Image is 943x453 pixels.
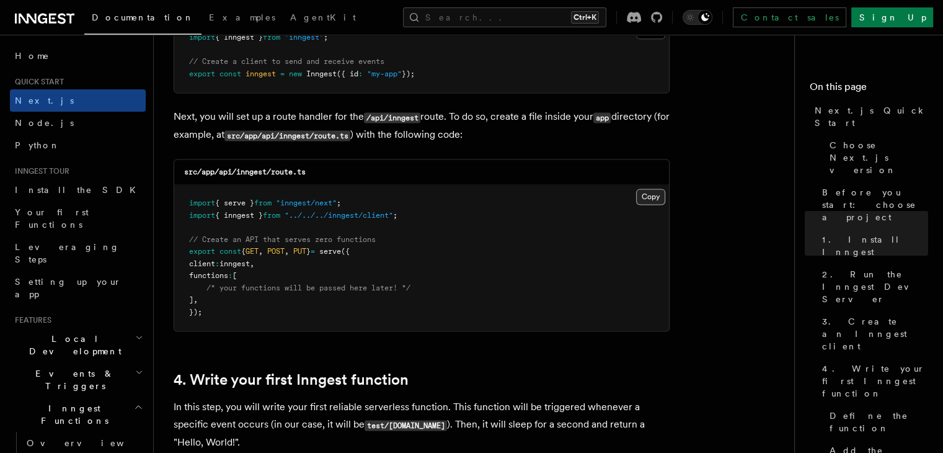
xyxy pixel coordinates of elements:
span: Next.js Quick Start [815,104,928,129]
span: Local Development [10,333,135,357]
a: Your first Functions [10,201,146,236]
span: Examples [209,12,275,22]
span: POST [267,247,285,256]
span: Features [10,315,51,325]
span: 2. Run the Inngest Dev Server [822,268,928,305]
span: { [241,247,246,256]
p: In this step, you will write your first reliable serverless function. This function will be trigg... [174,398,670,451]
span: const [219,70,241,78]
kbd: Ctrl+K [571,11,599,24]
code: test/[DOMAIN_NAME] [365,420,447,431]
span: functions [189,271,228,280]
code: src/app/api/inngest/route.ts [224,130,350,141]
p: Next, you will set up a route handler for the route. To do so, create a file inside your director... [174,108,670,144]
span: 4. Write your first Inngest function [822,362,928,400]
span: { inngest } [215,211,263,220]
span: from [254,199,272,207]
a: Next.js [10,89,146,112]
span: export [189,247,215,256]
span: inngest [246,70,276,78]
span: Events & Triggers [10,367,135,392]
span: "inngest" [285,33,324,42]
span: Home [15,50,50,62]
span: Next.js [15,96,74,105]
span: client [189,259,215,268]
code: app [593,112,611,123]
span: ({ id [337,70,358,78]
span: Python [15,140,60,150]
span: /* your functions will be passed here later! */ [206,284,410,292]
span: = [311,247,315,256]
a: 3. Create an Inngest client [817,310,928,357]
span: Quick start [10,77,64,87]
span: const [219,247,241,256]
span: , [193,295,198,304]
span: ; [337,199,341,207]
span: // Create a client to send and receive events [189,57,384,66]
span: 1. Install Inngest [822,233,928,258]
span: new [289,70,302,78]
span: PUT [293,247,306,256]
code: src/app/api/inngest/route.ts [184,168,306,176]
h4: On this page [810,79,928,99]
span: Before you start: choose a project [822,186,928,223]
span: Setting up your app [15,277,122,299]
a: Leveraging Steps [10,236,146,271]
a: 4. Write your first Inngest function [817,357,928,405]
a: Examples [201,4,283,34]
span: : [228,271,232,280]
a: Home [10,45,146,67]
a: 1. Install Inngest [817,228,928,263]
span: import [189,33,215,42]
span: // Create an API that serves zero functions [189,235,376,244]
a: Sign Up [851,7,933,27]
span: Inngest [306,70,337,78]
span: GET [246,247,259,256]
span: ({ [341,247,350,256]
span: }); [402,70,415,78]
button: Inngest Functions [10,397,146,432]
span: Node.js [15,118,74,128]
span: from [263,33,280,42]
span: ; [393,211,397,220]
button: Local Development [10,328,146,362]
span: , [259,247,263,256]
span: Inngest Functions [10,402,134,427]
a: Choose Next.js version [825,134,928,181]
span: Install the SDK [15,185,143,195]
span: serve [319,247,341,256]
span: = [280,70,285,78]
span: inngest [219,259,250,268]
span: 3. Create an Inngest client [822,315,928,352]
span: Documentation [92,12,194,22]
span: import [189,211,215,220]
button: Events & Triggers [10,362,146,397]
span: , [250,259,254,268]
a: Setting up your app [10,271,146,305]
span: [ [232,271,237,280]
a: 2. Run the Inngest Dev Server [817,263,928,310]
span: : [358,70,363,78]
a: AgentKit [283,4,363,34]
span: Choose Next.js version [830,139,928,176]
span: from [263,211,280,220]
span: ; [324,33,328,42]
a: Documentation [84,4,201,35]
button: Toggle dark mode [683,10,712,25]
a: Node.js [10,112,146,134]
a: Next.js Quick Start [810,99,928,134]
span: Inngest tour [10,166,69,176]
span: , [285,247,289,256]
a: Contact sales [733,7,846,27]
span: "../../../inngest/client" [285,211,393,220]
span: : [215,259,219,268]
span: "inngest/next" [276,199,337,207]
span: AgentKit [290,12,356,22]
a: Install the SDK [10,179,146,201]
a: 4. Write your first Inngest function [174,371,409,388]
a: Before you start: choose a project [817,181,928,228]
span: { Inngest } [215,33,263,42]
span: Define the function [830,410,928,434]
button: Search...Ctrl+K [403,7,606,27]
span: }); [189,308,202,316]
